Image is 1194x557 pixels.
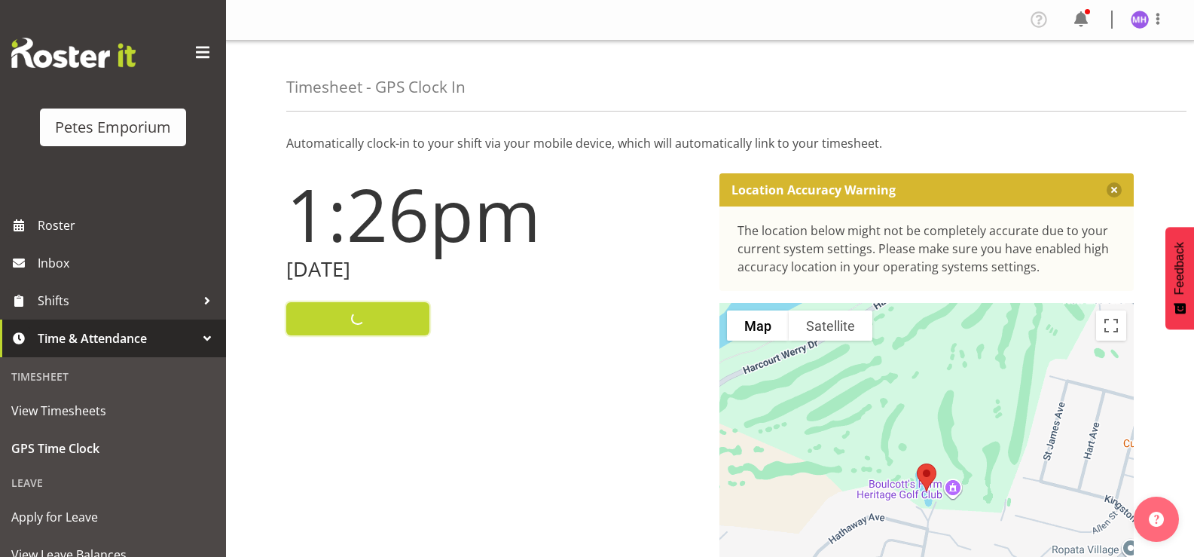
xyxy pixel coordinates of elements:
[11,437,215,460] span: GPS Time Clock
[789,311,872,341] button: Show satellite imagery
[4,498,222,536] a: Apply for Leave
[55,116,171,139] div: Petes Emporium
[38,214,218,237] span: Roster
[1173,242,1186,295] span: Feedback
[727,311,789,341] button: Show street map
[38,252,218,274] span: Inbox
[11,38,136,68] img: Rosterit website logo
[1131,11,1149,29] img: mackenzie-halford4471.jpg
[1096,311,1126,341] button: Toggle fullscreen view
[1149,512,1164,527] img: help-xxl-2.png
[1107,182,1122,197] button: Close message
[11,399,215,422] span: View Timesheets
[731,182,896,197] p: Location Accuracy Warning
[38,327,196,350] span: Time & Attendance
[1165,227,1194,329] button: Feedback - Show survey
[737,222,1116,276] div: The location below might not be completely accurate due to your current system settings. Please m...
[286,78,466,96] h4: Timesheet - GPS Clock In
[286,134,1134,152] p: Automatically clock-in to your shift via your mobile device, which will automatically link to you...
[4,392,222,430] a: View Timesheets
[286,173,701,255] h1: 1:26pm
[38,289,196,312] span: Shifts
[4,430,222,467] a: GPS Time Clock
[11,506,215,528] span: Apply for Leave
[4,467,222,498] div: Leave
[286,258,701,281] h2: [DATE]
[4,361,222,392] div: Timesheet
